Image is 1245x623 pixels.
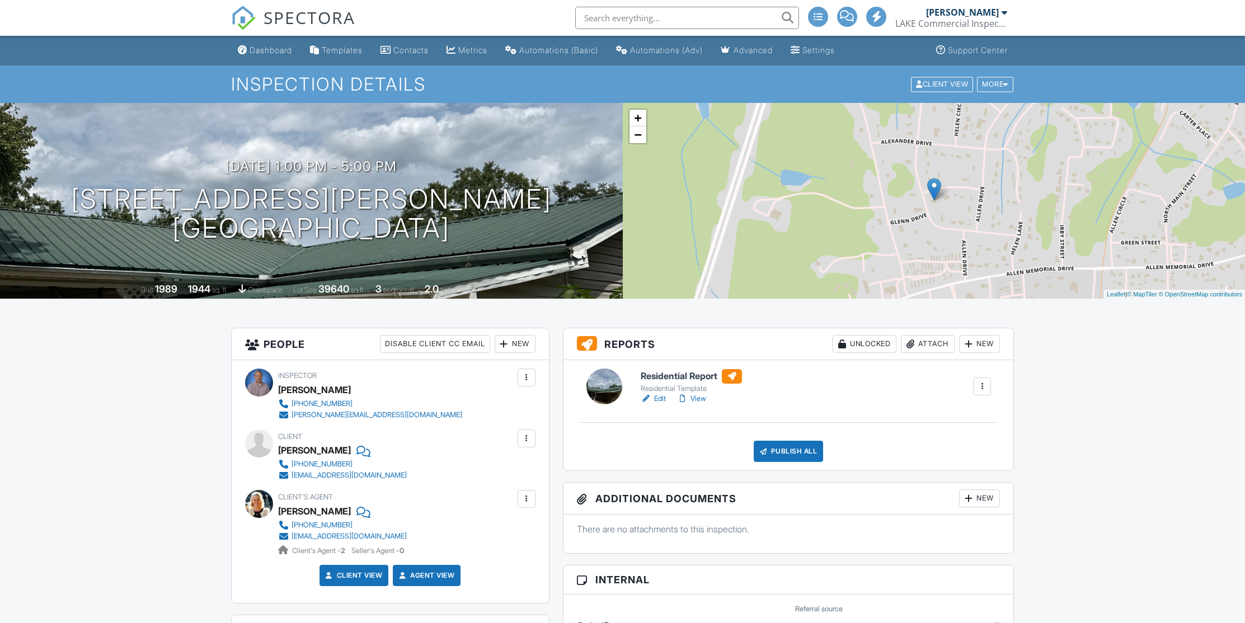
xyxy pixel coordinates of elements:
[577,523,1000,535] p: There are no attachments to this inspection.
[292,532,407,541] div: [EMAIL_ADDRESS][DOMAIN_NAME]
[575,7,799,29] input: Search everything...
[341,546,345,555] strong: 2
[641,369,742,394] a: Residential Report Residential Template
[155,283,177,295] div: 1989
[232,328,549,360] h3: People
[231,15,355,39] a: SPECTORA
[292,471,407,480] div: [EMAIL_ADDRESS][DOMAIN_NAME]
[292,410,462,419] div: [PERSON_NAME][EMAIL_ADDRESS][DOMAIN_NAME]
[278,459,407,470] a: [PHONE_NUMBER]
[292,399,353,408] div: [PHONE_NUMBER]
[231,6,256,30] img: The Best Home Inspection Software - Spectora
[833,335,896,353] div: Unlocked
[734,45,773,55] div: Advanced
[641,369,742,384] h6: Residential Report
[248,286,283,294] span: crawlspace
[948,45,1008,55] div: Support Center
[786,40,839,61] a: Settings
[911,77,973,92] div: Client View
[375,283,382,295] div: 3
[306,40,367,61] a: Templates
[716,40,777,61] a: Advanced
[376,40,433,61] a: Contacts
[71,185,552,244] h1: [STREET_ADDRESS][PERSON_NAME] [GEOGRAPHIC_DATA]
[278,531,407,542] a: [EMAIL_ADDRESS][DOMAIN_NAME]
[563,565,1014,594] h3: Internal
[400,546,404,555] strong: 0
[250,45,292,55] div: Dashboard
[322,45,363,55] div: Templates
[612,40,707,61] a: Automations (Advanced)
[278,371,317,380] span: Inspector
[677,393,706,404] a: View
[380,335,490,353] div: Disable Client CC Email
[292,460,353,469] div: [PHONE_NUMBER]
[440,286,472,294] span: bathrooms
[292,521,353,530] div: [PHONE_NUMBER]
[1127,291,1157,298] a: © MapTiler
[959,489,1000,507] div: New
[318,283,349,295] div: 39640
[1107,291,1125,298] a: Leaflet
[641,384,742,393] div: Residential Template
[141,286,153,294] span: Built
[519,45,598,55] div: Automations (Basic)
[278,409,462,421] a: [PERSON_NAME][EMAIL_ADDRESS][DOMAIN_NAME]
[231,74,1014,94] h1: Inspection Details
[901,335,955,353] div: Attach
[278,432,302,441] span: Client
[895,18,1007,29] div: LAKE Commercial Inspections & Consulting, llc.
[351,286,365,294] span: sq.ft.
[563,483,1014,515] h3: Additional Documents
[212,286,228,294] span: sq. ft.
[293,286,317,294] span: Lot Size
[802,45,835,55] div: Settings
[1104,290,1245,299] div: |
[233,40,297,61] a: Dashboard
[795,604,843,614] label: Referral source
[351,546,404,555] span: Seller's Agent -
[278,398,462,409] a: [PHONE_NUMBER]
[323,570,383,581] a: Client View
[278,503,351,520] a: [PERSON_NAME]
[1159,291,1242,298] a: © OpenStreetMap contributors
[425,283,439,295] div: 2.0
[629,126,646,143] a: Zoom out
[397,570,454,581] a: Agent View
[932,40,1012,61] a: Support Center
[977,77,1013,92] div: More
[292,546,347,555] span: Client's Agent -
[563,328,1014,360] h3: Reports
[629,110,646,126] a: Zoom in
[641,393,666,404] a: Edit
[188,283,210,295] div: 1944
[278,520,407,531] a: [PHONE_NUMBER]
[393,45,429,55] div: Contacts
[754,441,824,462] div: Publish All
[278,493,333,501] span: Client's Agent
[959,335,1000,353] div: New
[225,159,397,174] h3: [DATE] 1:00 pm - 5:00 pm
[278,381,351,398] div: [PERSON_NAME]
[278,470,407,481] a: [EMAIL_ADDRESS][DOMAIN_NAME]
[630,45,703,55] div: Automations (Adv)
[495,335,535,353] div: New
[501,40,603,61] a: Automations (Basic)
[383,286,414,294] span: bedrooms
[264,6,355,29] span: SPECTORA
[910,79,976,88] a: Client View
[458,45,487,55] div: Metrics
[278,442,351,459] div: [PERSON_NAME]
[926,7,999,18] div: [PERSON_NAME]
[442,40,492,61] a: Metrics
